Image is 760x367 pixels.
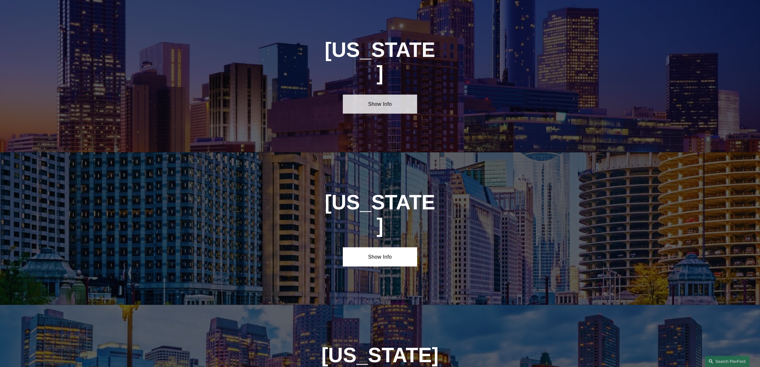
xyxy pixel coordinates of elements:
a: Search this site [705,356,750,367]
a: Show Info [343,247,417,267]
h1: [US_STATE] [324,38,436,85]
h1: [US_STATE] [324,191,436,238]
a: Show Info [343,95,417,114]
h1: [US_STATE] [287,344,473,367]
